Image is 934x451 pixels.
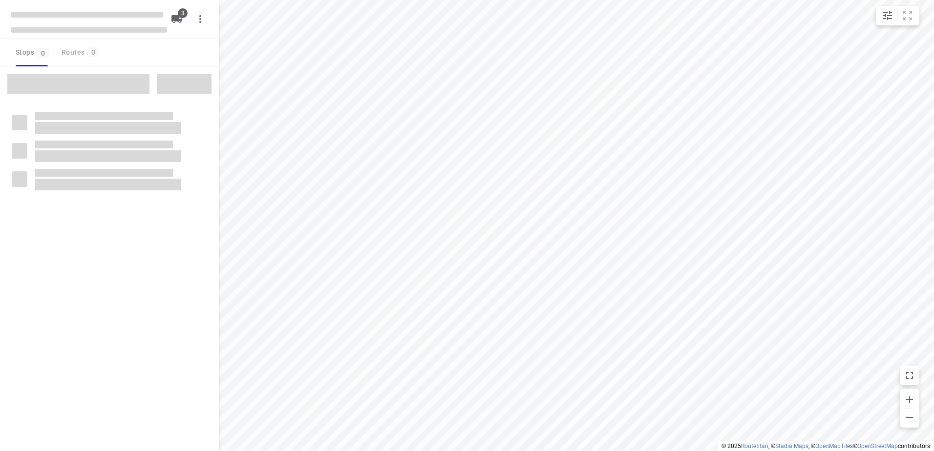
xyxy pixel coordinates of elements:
[815,443,853,450] a: OpenMapTiles
[878,6,897,25] button: Map settings
[876,6,919,25] div: small contained button group
[775,443,808,450] a: Stadia Maps
[741,443,768,450] a: Routetitan
[857,443,898,450] a: OpenStreetMap
[722,443,930,450] li: © 2025 , © , © © contributors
